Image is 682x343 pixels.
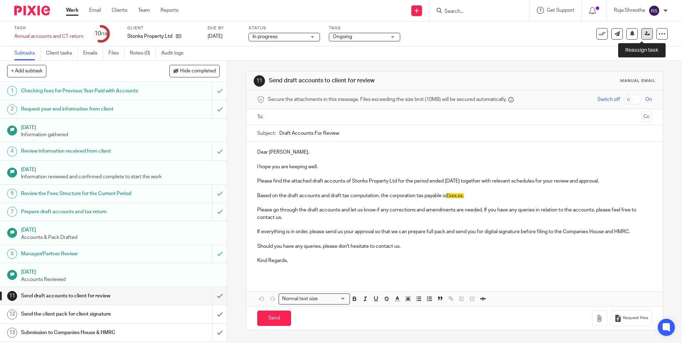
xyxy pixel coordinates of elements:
button: Hide completed [169,65,220,77]
div: 7 [7,207,17,217]
div: Annual accounts and CT return [14,33,83,40]
a: Emails [83,46,103,60]
h1: [DATE] [21,225,220,234]
span: Normal text size [280,295,319,303]
a: Email [89,7,101,14]
p: Dear [PERSON_NAME], [257,149,652,156]
a: Clients [112,7,127,14]
span: £xxx.xx. [446,193,464,198]
button: Request files [611,310,652,326]
h1: [DATE] [21,267,220,276]
span: On [645,96,652,103]
a: Reports [161,7,178,14]
p: Kind Regards, [257,257,652,264]
a: Client tasks [46,46,78,60]
button: + Add subtask [7,65,46,77]
div: 4 [7,147,17,157]
h1: Send draft accounts to client for review [269,77,470,85]
div: 11 [7,291,17,301]
h1: Send the client pack for client signature [21,309,144,319]
button: Cc [641,112,652,122]
a: Notes (0) [130,46,156,60]
input: Search [444,9,508,15]
label: Status [249,25,320,31]
label: Tags [329,25,400,31]
a: Team [138,7,150,14]
p: If everything is in order, please send us your approval so that we can prepare full pack and send... [257,228,652,235]
h1: Send draft accounts to client for review [21,291,144,301]
h1: [DATE] [21,164,220,173]
label: Subject: [257,130,276,137]
label: To: [257,113,265,121]
div: 10 [95,30,107,38]
span: Hide completed [180,68,216,74]
p: Accounts Reviewed [21,276,220,283]
div: Search for option [279,293,350,304]
h1: Review information received from client [21,146,144,157]
h1: [DATE] [21,122,220,131]
div: 9 [7,249,17,259]
h1: Review the Fees Structure for the Current Period [21,188,144,199]
p: Please go through the draft accounts and let us know if any corrections and amendments are needed... [257,206,652,221]
span: Ongoing [333,34,352,39]
h1: Prepare draft accounts and tax return [21,206,144,217]
p: Accounts & Pack Drafted [21,234,220,241]
p: Roja Shrestha [614,7,645,14]
p: Based on the draft accounts and draft tax computation, the corporation tax payable is [257,192,652,199]
h1: Request year end information from client [21,104,144,114]
div: 13 [7,328,17,338]
span: [DATE] [208,34,223,39]
a: Files [108,46,124,60]
p: Information gathered [21,131,220,138]
a: Work [66,7,78,14]
h1: Checking fees for Previous Year Paid with Accounts [21,86,144,96]
h1: Manager/Partner Review [21,249,144,259]
img: svg%3E [648,5,660,16]
div: 2 [7,104,17,114]
div: 1 [7,86,17,96]
h1: Submission to Companies House & HMRC [21,327,144,338]
div: Manual email [620,78,656,84]
a: Subtasks [14,46,41,60]
input: Search for option [320,295,346,303]
div: 6 [7,189,17,199]
span: Request files [623,315,648,321]
p: Information reviewed and confirmed complete to start the work [21,173,220,180]
p: Should you have any queries, please don't hesitate to contact us. [257,243,652,250]
small: /18 [101,32,107,36]
img: Pixie [14,6,50,15]
label: Due by [208,25,240,31]
input: Send [257,311,291,326]
label: Task [14,25,83,31]
p: Stonks Property Ltd [127,33,172,40]
span: Switch off [597,96,620,103]
p: I hope you are keeping well. [257,163,652,170]
span: Secure the attachments in this message. Files exceeding the size limit (10MB) will be secured aut... [268,96,507,103]
span: Get Support [547,8,574,13]
label: Client [127,25,199,31]
span: In progress [253,34,278,39]
a: Audit logs [161,46,189,60]
div: 12 [7,309,17,319]
div: 11 [254,75,265,87]
p: Please find the attached draft accounts of Stonks Property Ltd for the period ended [DATE] togeth... [257,178,652,185]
